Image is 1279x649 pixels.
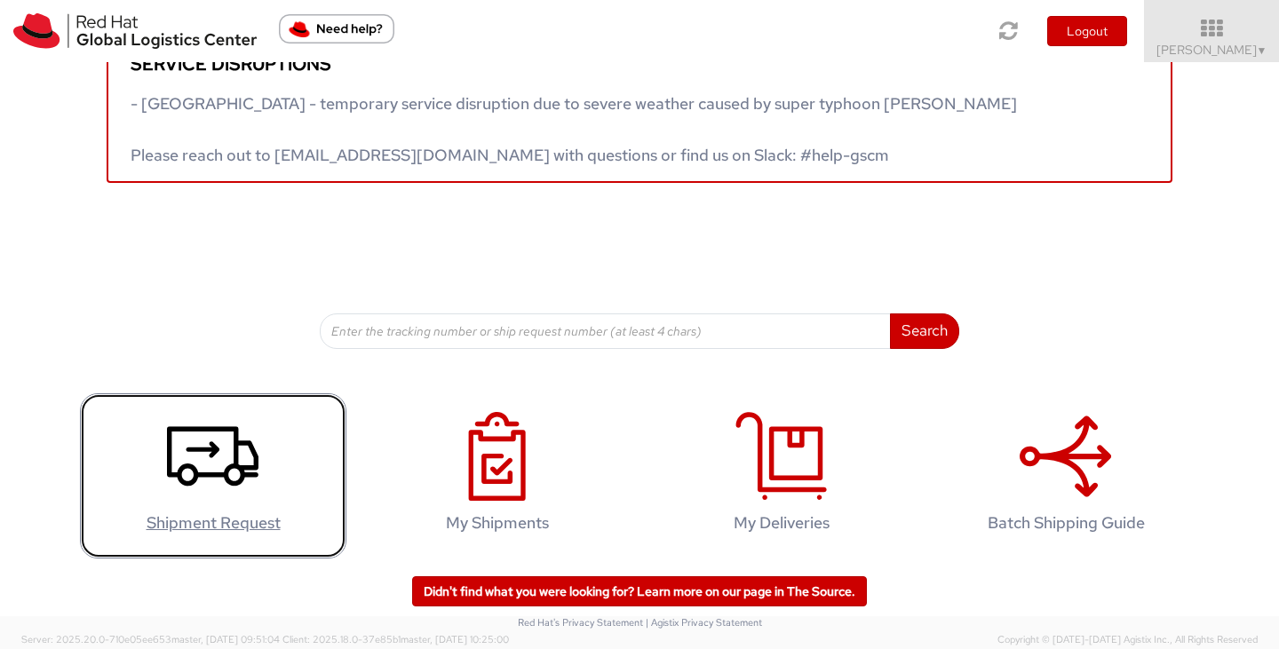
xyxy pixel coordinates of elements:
a: Didn't find what you were looking for? Learn more on our page in The Source. [412,576,867,606]
span: - [GEOGRAPHIC_DATA] - temporary service disruption due to severe weather caused by super typhoon ... [131,93,1017,165]
h4: Shipment Request [99,514,328,532]
input: Enter the tracking number or ship request number (at least 4 chars) [320,313,891,349]
span: master, [DATE] 10:25:00 [401,633,509,645]
span: Server: 2025.20.0-710e05ee653 [21,633,280,645]
a: | Agistix Privacy Statement [646,616,762,629]
button: Search [890,313,959,349]
span: Copyright © [DATE]-[DATE] Agistix Inc., All Rights Reserved [997,633,1258,647]
a: My Deliveries [648,393,915,559]
button: Logout [1047,16,1127,46]
h4: My Shipments [383,514,612,532]
a: Red Hat's Privacy Statement [518,616,643,629]
h4: Batch Shipping Guide [951,514,1180,532]
img: rh-logistics-00dfa346123c4ec078e1.svg [13,13,257,49]
span: master, [DATE] 09:51:04 [171,633,280,645]
h5: Service disruptions [131,54,1148,74]
span: ▼ [1257,44,1267,58]
span: [PERSON_NAME] [1156,42,1267,58]
a: Service disruptions - [GEOGRAPHIC_DATA] - temporary service disruption due to severe weather caus... [107,39,1172,183]
a: Batch Shipping Guide [933,393,1199,559]
a: My Shipments [364,393,631,559]
span: Client: 2025.18.0-37e85b1 [282,633,509,645]
a: Shipment Request [80,393,346,559]
h4: My Deliveries [667,514,896,532]
button: Need help? [279,14,394,44]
